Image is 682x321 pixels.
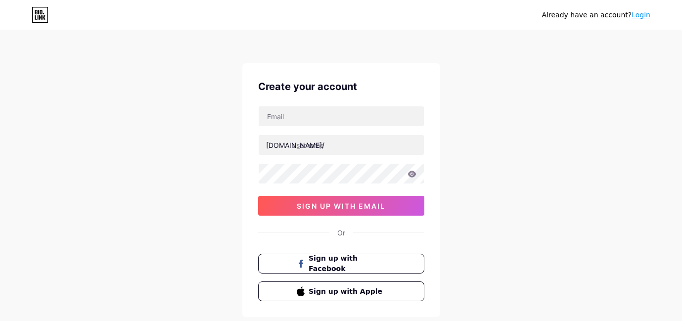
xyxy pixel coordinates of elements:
button: sign up with email [258,196,424,216]
span: Sign up with Facebook [309,253,385,274]
a: Login [632,11,650,19]
span: sign up with email [297,202,385,210]
div: Already have an account? [542,10,650,20]
button: Sign up with Facebook [258,254,424,274]
button: Sign up with Apple [258,281,424,301]
div: [DOMAIN_NAME]/ [266,140,324,150]
span: Sign up with Apple [309,286,385,297]
div: Create your account [258,79,424,94]
input: username [259,135,424,155]
div: Or [337,228,345,238]
input: Email [259,106,424,126]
